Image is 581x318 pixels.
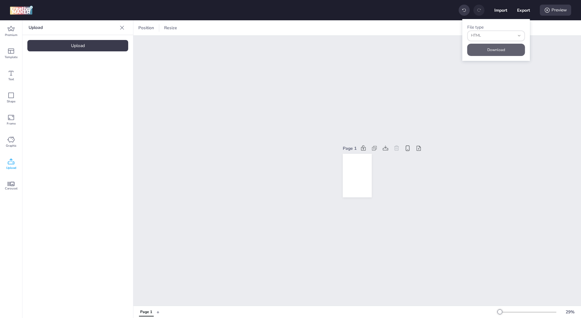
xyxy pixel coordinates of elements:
span: Template [5,55,18,60]
button: Export [517,4,530,17]
span: Upload [6,165,16,170]
div: Page 1 [343,145,357,152]
span: Resize [163,25,178,31]
button: Import [494,4,507,17]
span: Shape [7,99,15,104]
div: Tabs [136,307,156,317]
span: HTML [471,33,515,38]
span: Graphic [6,143,17,148]
div: Upload [27,40,128,51]
span: Position [137,25,155,31]
button: Download [467,44,525,56]
button: + [156,307,160,317]
label: File type [467,24,484,30]
span: Text [8,77,14,82]
span: Premium [5,33,18,38]
div: Page 1 [140,309,152,315]
div: Preview [540,5,571,16]
span: Frame [7,121,16,126]
img: logo Creative Maker [10,6,33,15]
p: Upload [29,20,117,35]
span: Carousel [5,186,18,191]
button: fileType [467,30,525,41]
div: 29 % [563,309,577,315]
